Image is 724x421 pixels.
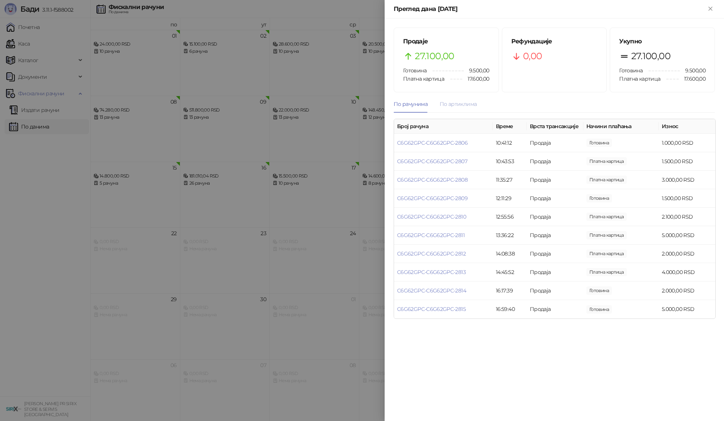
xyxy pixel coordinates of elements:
[523,49,542,63] span: 0,00
[397,213,466,220] a: C6G62GPC-C6G62GPC-2810
[511,37,598,46] h5: Рефундације
[659,171,715,189] td: 3.000,00 RSD
[583,119,659,134] th: Начини плаћања
[631,49,670,63] span: 27.100,00
[586,286,612,295] span: 2.000,00
[659,119,715,134] th: Износ
[586,250,627,258] span: 2.000,00
[659,152,715,171] td: 1.500,00 RSD
[397,158,467,165] a: C6G62GPC-C6G62GPC-2807
[527,300,583,318] td: Продаја
[527,226,583,245] td: Продаја
[527,152,583,171] td: Продаја
[659,208,715,226] td: 2.100,00 RSD
[527,134,583,152] td: Продаја
[397,250,466,257] a: C6G62GPC-C6G62GPC-2812
[397,195,468,202] a: C6G62GPC-C6G62GPC-2809
[464,66,489,75] span: 9.500,00
[394,119,493,134] th: Број рачуна
[493,152,527,171] td: 10:43:53
[394,5,706,14] div: Преглед дана [DATE]
[619,67,643,74] span: Готовина
[659,189,715,208] td: 1.500,00 RSD
[493,119,527,134] th: Време
[659,134,715,152] td: 1.000,00 RSD
[397,287,466,294] a: C6G62GPC-C6G62GPC-2814
[493,208,527,226] td: 12:55:56
[493,171,527,189] td: 11:35:27
[493,245,527,263] td: 14:08:38
[493,300,527,318] td: 16:59:40
[397,176,468,183] a: C6G62GPC-C6G62GPC-2808
[527,208,583,226] td: Продаја
[659,245,715,263] td: 2.000,00 RSD
[462,75,489,83] span: 17.600,00
[586,194,612,202] span: 1.500,00
[586,268,627,276] span: 4.000,00
[706,5,715,14] button: Close
[586,176,627,184] span: 3.000,00
[659,226,715,245] td: 5.000,00 RSD
[586,139,612,147] span: 1.000,00
[403,37,489,46] h5: Продаје
[527,171,583,189] td: Продаја
[659,300,715,318] td: 5.000,00 RSD
[659,282,715,300] td: 2.000,00 RSD
[493,226,527,245] td: 13:36:22
[527,189,583,208] td: Продаја
[493,134,527,152] td: 10:41:12
[679,75,706,83] span: 17.600,00
[527,119,583,134] th: Врста трансакције
[403,75,444,82] span: Платна картица
[619,75,660,82] span: Платна картица
[493,282,527,300] td: 16:17:39
[586,305,612,314] span: 5.000,00
[397,306,466,312] a: C6G62GPC-C6G62GPC-2815
[493,263,527,282] td: 14:45:52
[415,49,454,63] span: 27.100,00
[619,37,706,46] h5: Укупно
[397,232,465,239] a: C6G62GPC-C6G62GPC-2811
[586,157,627,165] span: 1.500,00
[586,213,627,221] span: 2.100,00
[527,263,583,282] td: Продаја
[403,67,426,74] span: Готовина
[397,139,468,146] a: C6G62GPC-C6G62GPC-2806
[586,231,627,239] span: 5.000,00
[440,100,477,108] div: По артиклима
[659,263,715,282] td: 4.000,00 RSD
[394,100,428,108] div: По рачунима
[397,269,466,276] a: C6G62GPC-C6G62GPC-2813
[680,66,706,75] span: 9.500,00
[527,245,583,263] td: Продаја
[527,282,583,300] td: Продаја
[493,189,527,208] td: 12:11:29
